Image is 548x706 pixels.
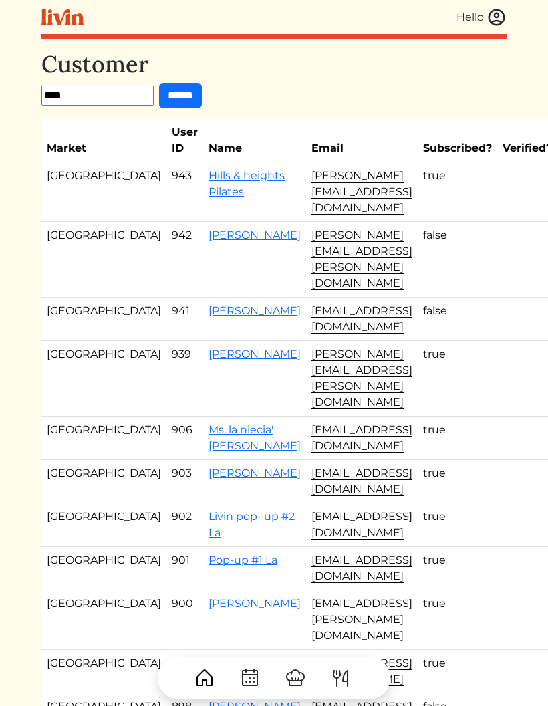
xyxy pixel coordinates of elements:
h1: Customer [41,50,507,78]
a: Ms. la niecia' [PERSON_NAME] [209,423,301,452]
td: 941 [166,298,203,341]
a: [PERSON_NAME] [209,229,301,241]
td: 939 [166,341,203,417]
img: CalendarDots-5bcf9d9080389f2a281d69619e1c85352834be518fbc73d9501aef674afc0d57.svg [239,667,261,689]
th: Subscribed? [418,119,497,162]
td: 902 [166,503,203,547]
td: [GEOGRAPHIC_DATA] [41,503,166,547]
img: ChefHat-a374fb509e4f37eb0702ca99f5f64f3b6956810f32a249b33092029f8484b388.svg [285,667,306,689]
td: 943 [166,162,203,222]
td: 901 [166,547,203,590]
td: true [418,547,497,590]
img: House-9bf13187bcbb5817f509fe5e7408150f90897510c4275e13d0d5fca38e0b5951.svg [194,667,215,689]
img: livin-logo-a0d97d1a881af30f6274990eb6222085a2533c92bbd1e4f22c21b4f0d0e3210c.svg [41,9,84,25]
a: Livin pop -up #2 La [209,510,295,539]
a: [PERSON_NAME] [209,597,301,610]
a: Hills & heights Pilates [209,169,285,198]
td: 906 [166,417,203,460]
th: User ID [166,119,203,162]
a: [PERSON_NAME] [209,304,301,317]
td: [GEOGRAPHIC_DATA] [41,590,166,650]
td: true [418,417,497,460]
td: [GEOGRAPHIC_DATA] [41,298,166,341]
td: [GEOGRAPHIC_DATA] [41,162,166,222]
td: true [418,341,497,417]
img: ForkKnife-55491504ffdb50bab0c1e09e7649658475375261d09fd45db06cec23bce548bf.svg [330,667,352,689]
th: Market [41,119,166,162]
a: [PERSON_NAME] [209,467,301,479]
a: [PERSON_NAME] [209,348,301,360]
th: Email [306,119,418,162]
td: true [418,162,497,222]
td: [GEOGRAPHIC_DATA] [41,222,166,298]
td: true [418,460,497,503]
a: Pop-up #1 La [209,554,277,566]
td: 900 [166,590,203,650]
div: Hello [456,9,484,25]
td: 942 [166,222,203,298]
td: true [418,590,497,650]
td: false [418,222,497,298]
th: Name [203,119,306,162]
td: true [418,503,497,547]
img: user_account-e6e16d2ec92f44fc35f99ef0dc9cddf60790bfa021a6ecb1c896eb5d2907b31c.svg [487,7,507,27]
td: [GEOGRAPHIC_DATA] [41,341,166,417]
td: false [418,298,497,341]
td: [GEOGRAPHIC_DATA] [41,417,166,460]
td: [GEOGRAPHIC_DATA] [41,547,166,590]
td: [GEOGRAPHIC_DATA] [41,460,166,503]
td: 903 [166,460,203,503]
